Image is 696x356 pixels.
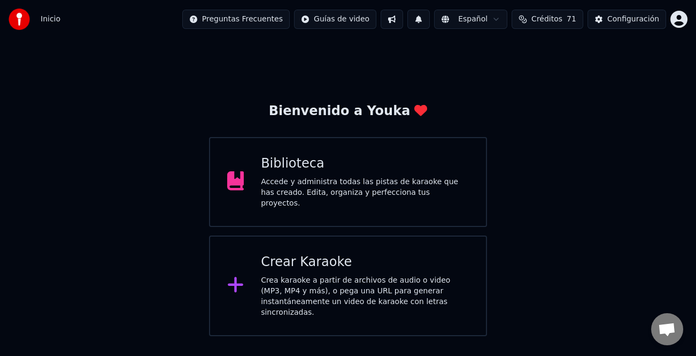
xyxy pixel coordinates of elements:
span: 71 [567,14,576,25]
img: youka [9,9,30,30]
span: Créditos [531,14,562,25]
button: Preguntas Frecuentes [182,10,290,29]
div: Crear Karaoke [261,254,469,271]
div: Crea karaoke a partir de archivos de audio o video (MP3, MP4 y más), o pega una URL para generar ... [261,275,469,318]
div: Configuración [607,14,659,25]
nav: breadcrumb [41,14,60,25]
button: Configuración [587,10,666,29]
div: Bienvenido a Youka [269,103,428,120]
div: Chat abierto [651,313,683,345]
button: Guías de video [294,10,376,29]
div: Accede y administra todas las pistas de karaoke que has creado. Edita, organiza y perfecciona tus... [261,177,469,209]
button: Créditos71 [512,10,583,29]
div: Biblioteca [261,155,469,172]
span: Inicio [41,14,60,25]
